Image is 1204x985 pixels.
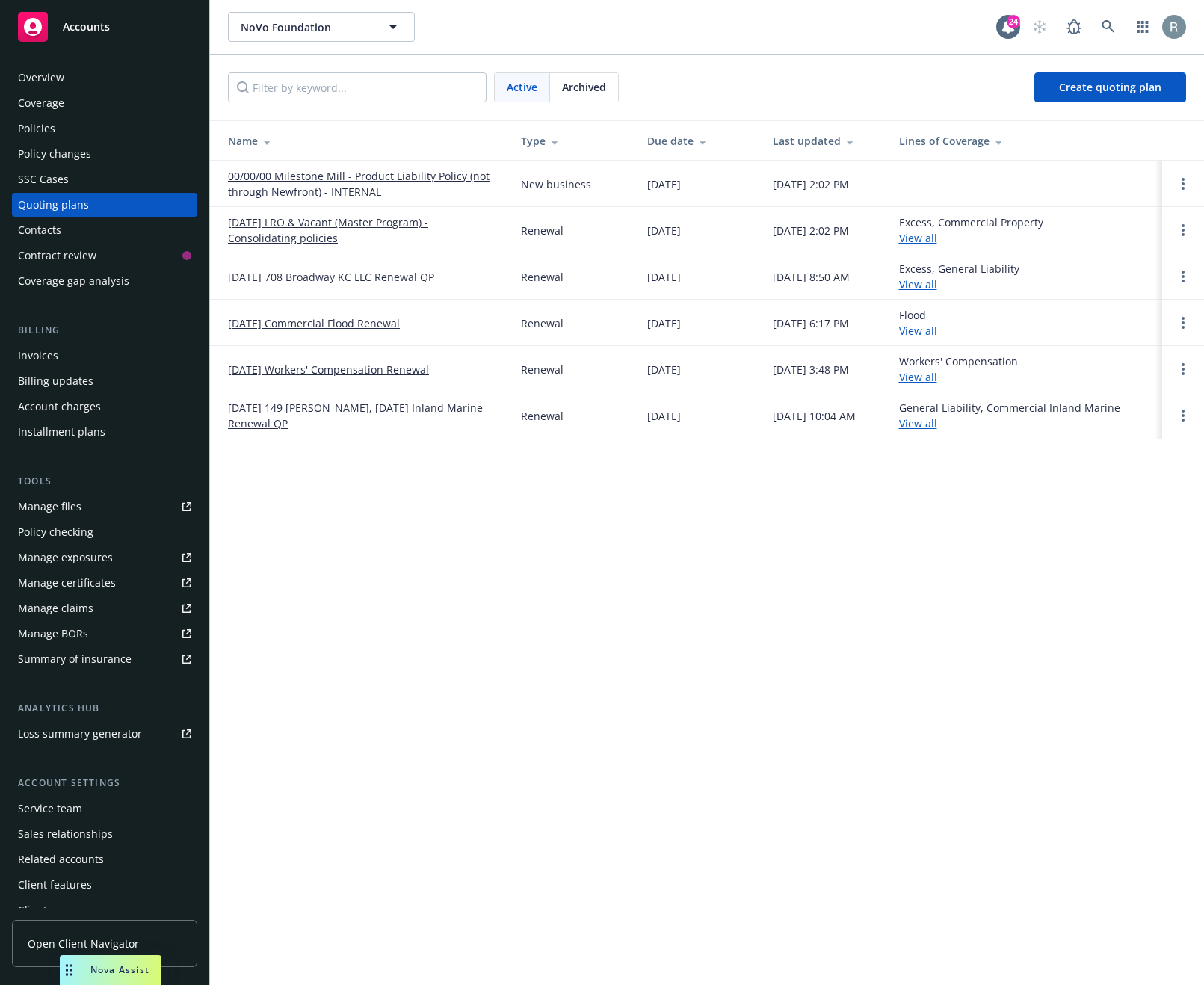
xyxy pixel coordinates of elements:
a: Billing updates [12,369,197,393]
a: View all [899,231,937,245]
a: Open options [1174,314,1192,332]
div: Manage certificates [18,571,116,595]
div: [DATE] 2:02 PM [773,223,849,238]
div: Excess, General Liability [899,261,1019,292]
div: Type [521,133,623,149]
a: Policy checking [12,520,197,544]
a: Sales relationships [12,822,197,846]
div: SSC Cases [18,167,69,191]
div: Name [228,133,497,149]
div: Tools [12,474,197,489]
div: [DATE] [647,176,681,192]
a: Service team [12,797,197,821]
div: Quoting plans [18,193,89,217]
a: View all [899,416,937,430]
button: NoVo Foundation [228,12,415,42]
a: Coverage [12,91,197,115]
div: New business [521,176,591,192]
div: Drag to move [60,955,78,985]
a: Loss summary generator [12,722,197,746]
div: Installment plans [18,420,105,444]
a: [DATE] 708 Broadway KC LLC Renewal QP [228,269,434,285]
div: Client features [18,873,92,897]
a: [DATE] LRO & Vacant (Master Program) - Consolidating policies [228,214,497,246]
a: Policy changes [12,142,197,166]
div: Sales relationships [18,822,113,846]
a: Accounts [12,6,197,48]
input: Filter by keyword... [228,72,487,102]
a: Manage claims [12,596,197,620]
a: Overview [12,66,197,90]
a: View all [899,277,937,291]
a: [DATE] Workers' Compensation Renewal [228,362,429,377]
div: [DATE] [647,408,681,424]
a: Open options [1174,175,1192,193]
span: Archived [562,79,606,95]
div: Renewal [521,223,564,238]
div: [DATE] [647,223,681,238]
div: Related accounts [18,847,104,871]
div: Client access [18,898,83,922]
div: Renewal [521,362,564,377]
a: Coverage gap analysis [12,269,197,293]
div: Summary of insurance [18,647,132,671]
div: Billing updates [18,369,93,393]
a: Create quoting plan [1034,72,1186,102]
div: Contacts [18,218,61,242]
span: Accounts [63,21,110,33]
div: Coverage [18,91,64,115]
div: [DATE] 2:02 PM [773,176,849,192]
a: Switch app [1128,12,1158,42]
a: Manage exposures [12,546,197,569]
div: 24 [1007,15,1020,28]
a: Manage files [12,495,197,519]
a: Contract review [12,244,197,268]
div: Due date [647,133,750,149]
a: Open options [1174,221,1192,239]
span: Open Client Navigator [28,936,139,951]
span: NoVo Foundation [241,19,370,35]
div: Excess, Commercial Property [899,214,1043,246]
button: Nova Assist [60,955,161,985]
div: Renewal [521,269,564,285]
a: Quoting plans [12,193,197,217]
a: Contacts [12,218,197,242]
a: [DATE] Commercial Flood Renewal [228,315,400,331]
div: [DATE] 3:48 PM [773,362,849,377]
a: Manage certificates [12,571,197,595]
div: Flood [899,307,937,339]
a: Client access [12,898,197,922]
div: Account settings [12,776,197,791]
div: General Liability, Commercial Inland Marine [899,400,1120,431]
a: Related accounts [12,847,197,871]
span: Nova Assist [90,963,149,976]
div: [DATE] 8:50 AM [773,269,850,285]
div: Lines of Coverage [899,133,1151,149]
div: [DATE] [647,362,681,377]
span: Create quoting plan [1059,80,1161,94]
a: Open options [1174,407,1192,424]
a: Open options [1174,360,1192,378]
div: Manage BORs [18,622,88,646]
div: Billing [12,323,197,338]
div: Policies [18,117,55,141]
a: View all [899,370,937,384]
div: Renewal [521,315,564,331]
a: Account charges [12,395,197,419]
div: Loss summary generator [18,722,142,746]
div: Manage exposures [18,546,113,569]
div: Manage claims [18,596,93,620]
div: Coverage gap analysis [18,269,129,293]
a: View all [899,324,937,338]
a: Start snowing [1025,12,1055,42]
a: Invoices [12,344,197,368]
a: Report a Bug [1059,12,1089,42]
div: Policy changes [18,142,91,166]
div: [DATE] [647,269,681,285]
div: Renewal [521,408,564,424]
a: Search [1093,12,1123,42]
div: Analytics hub [12,701,197,716]
a: [DATE] 149 [PERSON_NAME], [DATE] Inland Marine Renewal QP [228,400,497,431]
a: Installment plans [12,420,197,444]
